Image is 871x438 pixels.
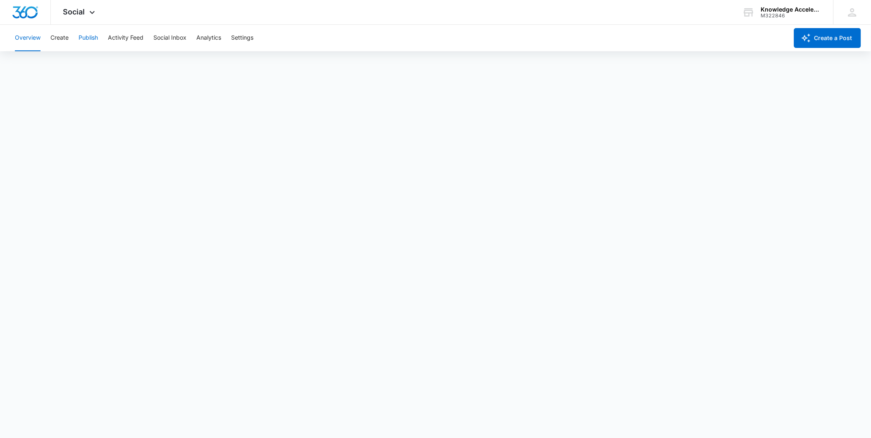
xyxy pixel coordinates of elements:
[231,25,253,51] button: Settings
[794,28,861,48] button: Create a Post
[50,25,69,51] button: Create
[761,6,821,13] div: account name
[761,13,821,19] div: account id
[108,25,143,51] button: Activity Feed
[79,25,98,51] button: Publish
[196,25,221,51] button: Analytics
[153,25,186,51] button: Social Inbox
[63,7,85,16] span: Social
[15,25,41,51] button: Overview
